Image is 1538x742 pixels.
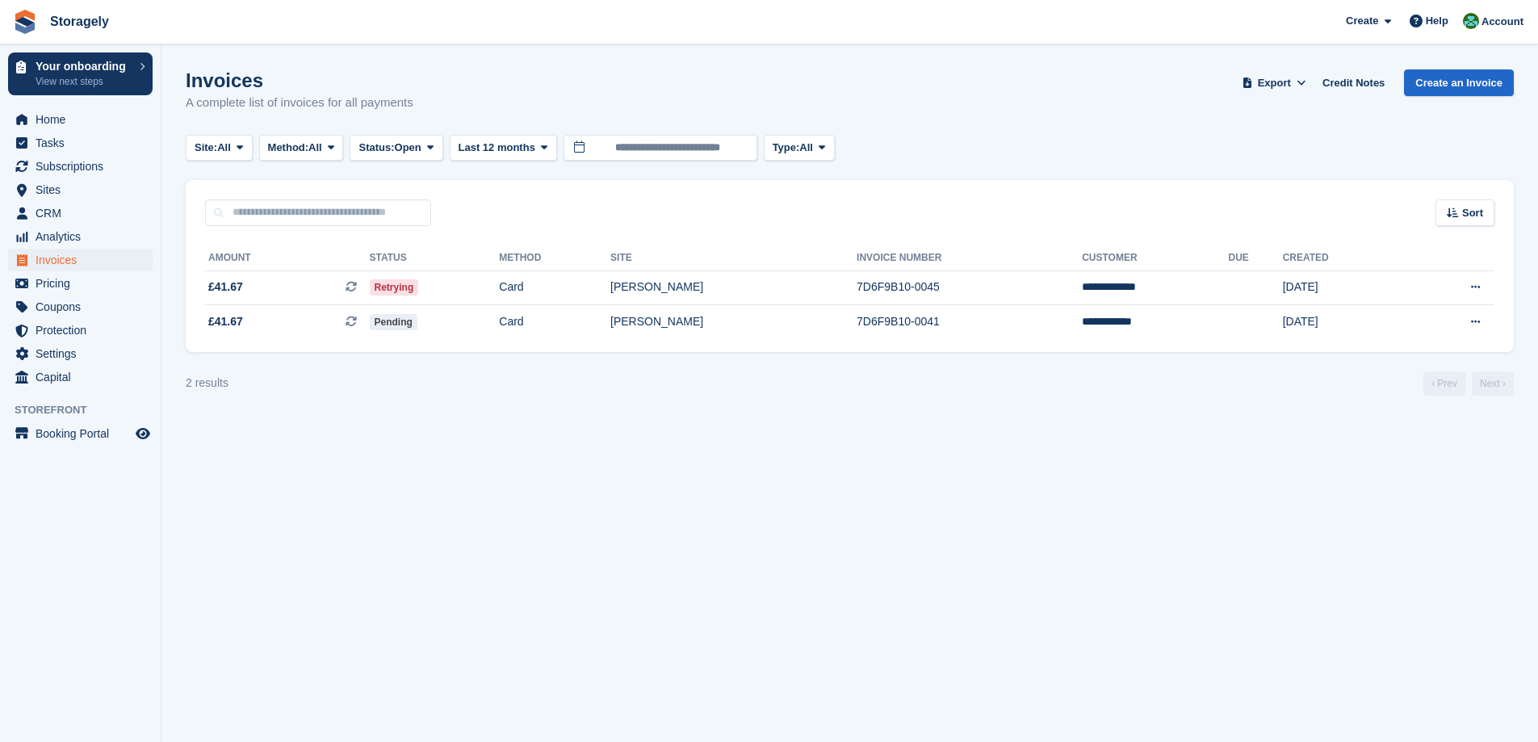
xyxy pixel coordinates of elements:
td: 7D6F9B10-0045 [857,270,1082,305]
span: CRM [36,202,132,224]
th: Created [1283,245,1405,271]
button: Method: All [259,135,344,161]
a: menu [8,108,153,131]
th: Site [610,245,857,271]
span: Open [395,140,421,156]
th: Customer [1082,245,1228,271]
span: Help [1426,13,1448,29]
span: Coupons [36,296,132,318]
a: menu [8,296,153,318]
h1: Invoices [186,69,413,91]
td: [PERSON_NAME] [610,305,857,339]
a: menu [8,249,153,271]
img: stora-icon-8386f47178a22dfd0bd8f6a31ec36ba5ce8667c1dd55bd0f319d3a0aa187defe.svg [13,10,37,34]
a: menu [8,272,153,295]
p: A complete list of invoices for all payments [186,94,413,112]
td: Card [499,305,610,339]
th: Amount [205,245,370,271]
a: Previous [1423,371,1465,396]
button: Type: All [764,135,835,161]
span: Settings [36,342,132,365]
button: Export [1238,69,1310,96]
span: Analytics [36,225,132,248]
a: menu [8,178,153,201]
a: Storagely [44,8,115,35]
span: Pending [370,314,417,330]
span: Sites [36,178,132,201]
td: [DATE] [1283,270,1405,305]
a: Preview store [133,424,153,443]
span: Invoices [36,249,132,271]
th: Invoice Number [857,245,1082,271]
span: Subscriptions [36,155,132,178]
p: View next steps [36,74,132,89]
th: Due [1229,245,1283,271]
span: Tasks [36,132,132,154]
span: Protection [36,319,132,342]
p: Your onboarding [36,61,132,72]
a: Credit Notes [1316,69,1391,96]
span: Account [1481,14,1523,30]
th: Method [499,245,610,271]
span: Storefront [15,402,161,418]
a: menu [8,132,153,154]
span: Last 12 months [459,140,535,156]
a: Next [1472,371,1514,396]
a: menu [8,225,153,248]
span: All [308,140,322,156]
td: [PERSON_NAME] [610,270,857,305]
a: menu [8,155,153,178]
span: All [799,140,813,156]
span: Site: [195,140,217,156]
span: Home [36,108,132,131]
span: Type: [773,140,800,156]
td: Card [499,270,610,305]
img: Notifications [1463,13,1479,29]
button: Site: All [186,135,253,161]
a: menu [8,422,153,445]
a: Your onboarding View next steps [8,52,153,95]
td: 7D6F9B10-0041 [857,305,1082,339]
a: menu [8,342,153,365]
span: Capital [36,366,132,388]
span: Method: [268,140,309,156]
span: Status: [358,140,394,156]
nav: Page [1420,371,1517,396]
a: Create an Invoice [1404,69,1514,96]
span: £41.67 [208,279,243,296]
a: menu [8,319,153,342]
span: £41.67 [208,313,243,330]
span: Create [1346,13,1378,29]
span: Booking Portal [36,422,132,445]
span: Sort [1462,205,1483,221]
span: Export [1258,75,1291,91]
th: Status [370,245,500,271]
div: 2 results [186,375,228,392]
a: menu [8,366,153,388]
span: Retrying [370,279,419,296]
span: Pricing [36,272,132,295]
button: Status: Open [350,135,442,161]
td: [DATE] [1283,305,1405,339]
a: menu [8,202,153,224]
span: All [217,140,231,156]
button: Last 12 months [450,135,557,161]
